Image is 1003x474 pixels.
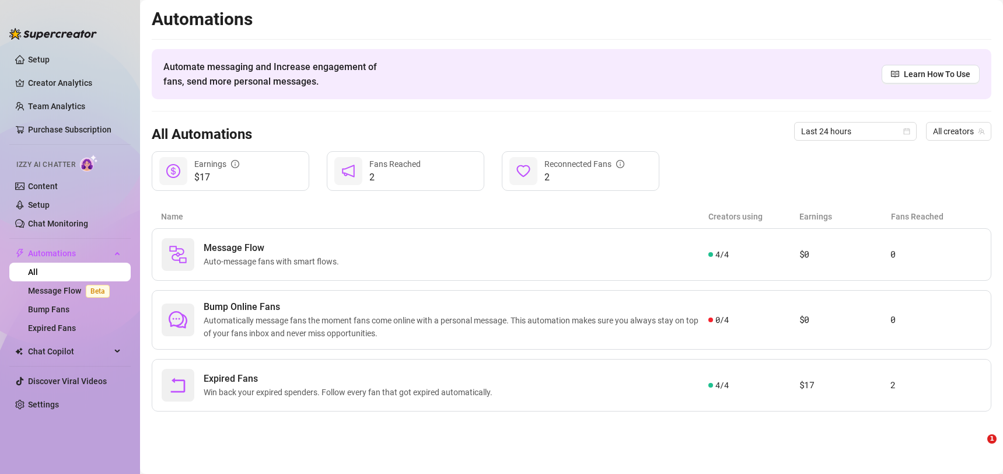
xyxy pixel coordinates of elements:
[86,285,110,298] span: Beta
[16,159,75,170] span: Izzy AI Chatter
[715,248,729,261] span: 4 / 4
[28,182,58,191] a: Content
[28,305,69,314] a: Bump Fans
[890,378,981,392] article: 2
[341,164,355,178] span: notification
[204,300,708,314] span: Bump Online Fans
[169,311,187,329] span: comment
[28,120,121,139] a: Purchase Subscription
[890,313,981,327] article: 0
[28,244,111,263] span: Automations
[544,158,624,170] div: Reconnected Fans
[715,379,729,392] span: 4 / 4
[204,314,708,340] span: Automatically message fans the moment fans come online with a personal message. This automation m...
[163,60,388,89] span: Automate messaging and Increase engagement of fans, send more personal messages.
[28,267,38,277] a: All
[28,74,121,92] a: Creator Analytics
[204,241,344,255] span: Message Flow
[15,347,23,355] img: Chat Copilot
[28,102,85,111] a: Team Analytics
[204,255,344,268] span: Auto-message fans with smart flows.
[963,434,991,462] iframe: Intercom live chat
[978,128,985,135] span: team
[9,28,97,40] img: logo-BBDzfeDw.svg
[801,123,910,140] span: Last 24 hours
[799,248,890,262] article: $0
[369,170,421,184] span: 2
[15,249,25,258] span: thunderbolt
[903,128,910,135] span: calendar
[891,210,982,223] article: Fans Reached
[194,170,239,184] span: $17
[28,55,50,64] a: Setup
[891,70,899,78] span: read
[616,160,624,168] span: info-circle
[369,159,421,169] span: Fans Reached
[204,372,497,386] span: Expired Fans
[708,210,799,223] article: Creators using
[204,386,497,399] span: Win back your expired spenders. Follow every fan that got expired automatically.
[28,219,88,228] a: Chat Monitoring
[904,68,970,81] span: Learn How To Use
[28,377,107,386] a: Discover Viral Videos
[715,313,729,326] span: 0 / 4
[161,210,708,223] article: Name
[799,210,890,223] article: Earnings
[152,8,991,30] h2: Automations
[231,160,239,168] span: info-circle
[890,248,981,262] article: 0
[799,313,890,327] article: $0
[169,376,187,395] span: rollback
[987,434,997,444] span: 1
[28,400,59,409] a: Settings
[152,126,252,144] h3: All Automations
[933,123,984,140] span: All creators
[28,342,111,361] span: Chat Copilot
[169,245,187,264] img: svg%3e
[799,378,890,392] article: $17
[28,323,76,333] a: Expired Fans
[166,164,180,178] span: dollar
[28,286,114,295] a: Message FlowBeta
[544,170,624,184] span: 2
[194,158,239,170] div: Earnings
[28,200,50,210] a: Setup
[80,155,98,172] img: AI Chatter
[516,164,530,178] span: heart
[882,65,980,83] a: Learn How To Use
